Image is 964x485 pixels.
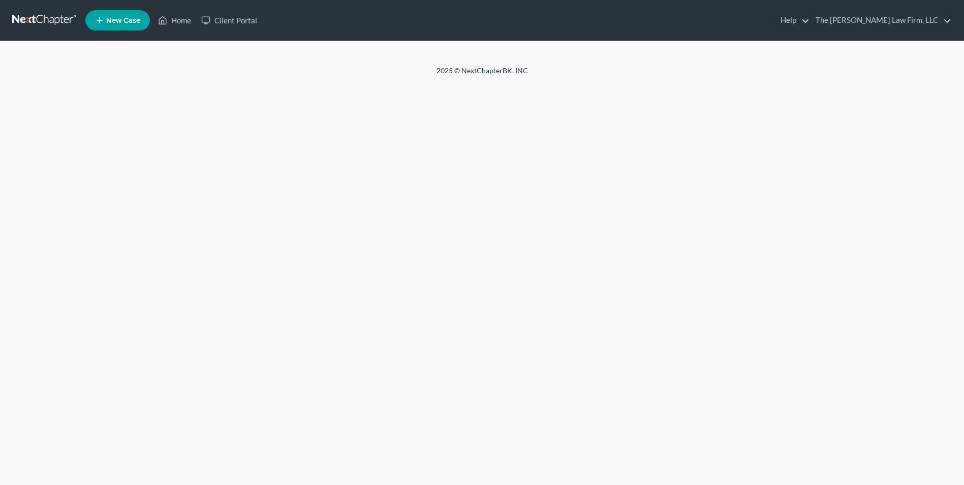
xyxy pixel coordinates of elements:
[811,11,951,29] a: The [PERSON_NAME] Law Firm, LLC
[196,11,262,29] a: Client Portal
[193,66,772,84] div: 2025 © NextChapterBK, INC
[85,10,150,31] new-legal-case-button: New Case
[775,11,810,29] a: Help
[153,11,196,29] a: Home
